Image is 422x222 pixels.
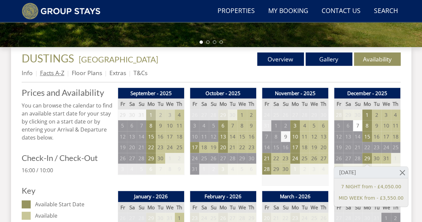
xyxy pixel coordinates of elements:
[237,153,247,164] td: 29
[300,202,309,213] th: Tu
[339,183,403,190] a: 7 NIGHT from - £4,050.00
[353,202,362,213] th: Su
[334,131,343,142] td: 12
[372,131,381,142] td: 16
[237,98,247,109] th: We
[381,109,391,121] td: 3
[262,98,271,109] th: Fr
[362,109,372,121] td: 1
[281,164,290,175] td: 30
[309,164,319,175] td: 3
[156,164,165,175] td: 7
[247,164,256,175] td: 6
[334,142,343,153] td: 19
[137,153,146,164] td: 28
[146,153,155,164] td: 29
[262,88,328,99] th: November - 2025
[391,131,400,142] td: 18
[343,98,353,109] th: Sa
[309,120,319,131] td: 5
[190,88,256,99] th: October - 2025
[362,131,372,142] td: 15
[209,120,218,131] td: 5
[257,52,304,66] a: Overview
[228,98,237,109] th: Tu
[109,69,126,77] a: Extras
[146,202,155,213] th: Mo
[281,109,290,121] td: 26
[262,120,271,131] td: 31
[118,202,127,213] th: Fr
[118,153,127,164] td: 26
[199,142,208,153] td: 18
[190,98,199,109] th: Fr
[218,120,228,131] td: 6
[118,142,127,153] td: 19
[300,109,309,121] td: 28
[209,109,218,121] td: 28
[281,142,290,153] td: 16
[343,202,353,213] th: Sa
[290,120,300,131] td: 3
[372,153,381,164] td: 30
[354,52,401,66] a: Availability
[22,52,76,65] a: DUSTINGS
[190,142,199,153] td: 17
[118,131,127,142] td: 12
[146,98,155,109] th: Mo
[22,88,112,97] a: Prices and Availability
[22,186,112,195] h3: Key
[319,164,328,175] td: 4
[209,131,218,142] td: 12
[343,120,353,131] td: 6
[300,98,309,109] th: Tu
[199,131,208,142] td: 11
[199,202,208,213] th: Sa
[209,153,218,164] td: 26
[228,109,237,121] td: 30
[118,191,184,202] th: January - 2026
[137,164,146,175] td: 5
[353,120,362,131] td: 7
[362,153,372,164] td: 29
[209,164,218,175] td: 2
[353,98,362,109] th: Su
[190,109,199,121] td: 26
[127,109,136,121] td: 30
[228,164,237,175] td: 4
[381,120,391,131] td: 10
[228,142,237,153] td: 21
[281,120,290,131] td: 2
[334,167,408,178] h3: [DATE]
[247,153,256,164] td: 30
[309,98,319,109] th: We
[391,164,400,175] td: 8
[118,88,184,99] th: September - 2025
[175,202,184,213] th: Th
[262,202,271,213] th: Fr
[247,109,256,121] td: 2
[306,52,352,66] a: Gallery
[372,164,381,175] td: 6
[391,109,400,121] td: 4
[175,142,184,153] td: 25
[228,153,237,164] td: 28
[165,120,174,131] td: 10
[22,52,74,65] span: DUSTINGS
[271,109,281,121] td: 25
[362,98,372,109] th: Mo
[247,202,256,213] th: Th
[309,153,319,164] td: 26
[228,120,237,131] td: 7
[156,153,165,164] td: 30
[209,98,218,109] th: Su
[281,153,290,164] td: 23
[362,120,372,131] td: 8
[199,98,208,109] th: Sa
[266,4,311,19] a: My Booking
[165,202,174,213] th: We
[218,153,228,164] td: 27
[76,54,158,64] span: -
[334,120,343,131] td: 5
